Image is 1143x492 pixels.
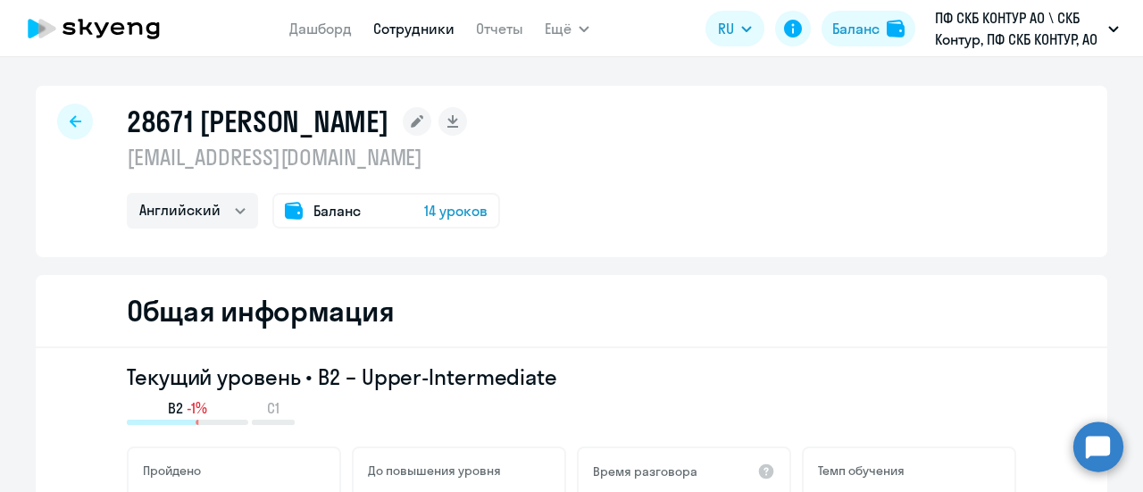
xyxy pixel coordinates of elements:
h5: Пройдено [143,463,201,479]
button: Балансbalance [822,11,915,46]
p: ПФ СКБ КОНТУР АО \ СКБ Контур, ПФ СКБ КОНТУР, АО [935,7,1101,50]
a: Сотрудники [373,20,455,38]
img: balance [887,20,905,38]
h3: Текущий уровень • B2 – Upper-Intermediate [127,363,1016,391]
a: Отчеты [476,20,523,38]
button: ПФ СКБ КОНТУР АО \ СКБ Контур, ПФ СКБ КОНТУР, АО [926,7,1128,50]
h1: 28671 [PERSON_NAME] [127,104,388,139]
span: 14 уроков [424,200,488,221]
span: -1% [187,398,207,418]
button: RU [705,11,764,46]
span: Баланс [313,200,361,221]
div: Баланс [832,18,880,39]
a: Дашборд [289,20,352,38]
button: Ещё [545,11,589,46]
span: RU [718,18,734,39]
span: B2 [168,398,183,418]
h2: Общая информация [127,293,394,329]
span: C1 [267,398,279,418]
h5: До повышения уровня [368,463,501,479]
h5: Темп обучения [818,463,905,479]
span: Ещё [545,18,571,39]
p: [EMAIL_ADDRESS][DOMAIN_NAME] [127,143,500,171]
h5: Время разговора [593,463,697,479]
